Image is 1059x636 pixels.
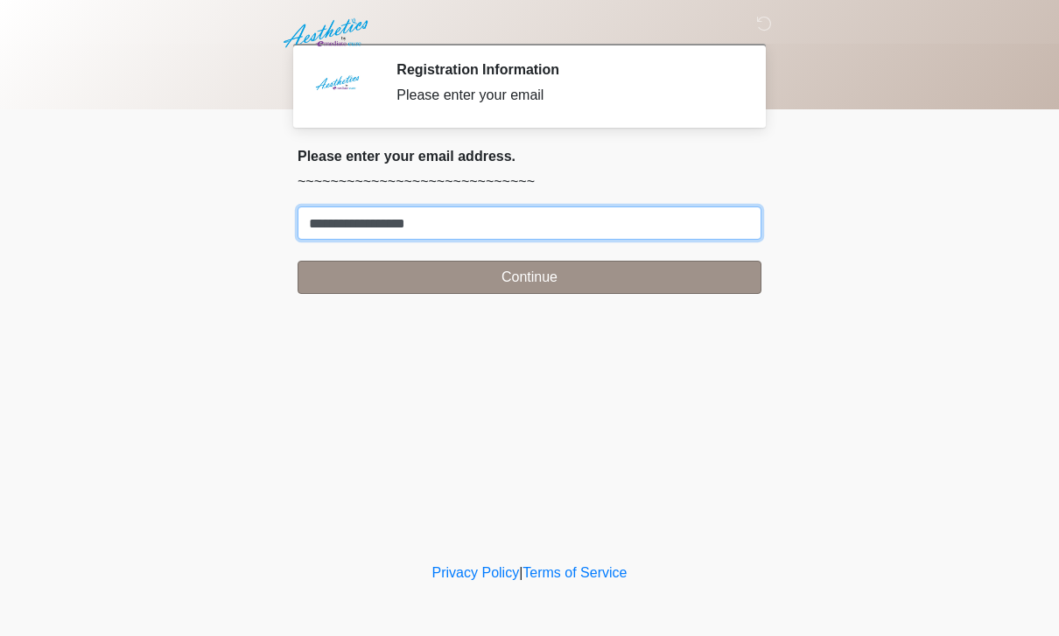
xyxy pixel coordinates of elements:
[519,565,522,580] a: |
[298,171,761,192] p: ~~~~~~~~~~~~~~~~~~~~~~~~~~~~~
[311,61,363,114] img: Agent Avatar
[522,565,627,580] a: Terms of Service
[396,85,735,106] div: Please enter your email
[298,148,761,164] h2: Please enter your email address.
[280,13,375,53] img: Aesthetics by Emediate Cure Logo
[432,565,520,580] a: Privacy Policy
[396,61,735,78] h2: Registration Information
[298,261,761,294] button: Continue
